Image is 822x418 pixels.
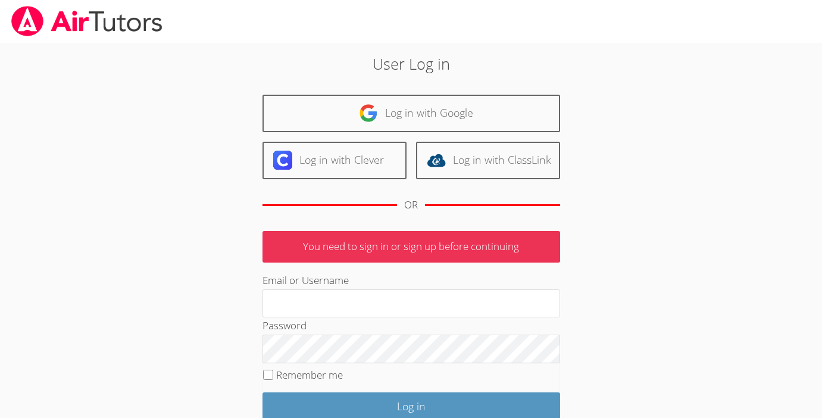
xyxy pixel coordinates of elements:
img: classlink-logo-d6bb404cc1216ec64c9a2012d9dc4662098be43eaf13dc465df04b49fa7ab582.svg [427,151,446,170]
a: Log in with Clever [262,142,407,179]
a: Log in with ClassLink [416,142,560,179]
label: Password [262,319,307,332]
label: Email or Username [262,273,349,287]
h2: User Log in [189,52,633,75]
img: airtutors_banner-c4298cdbf04f3fff15de1276eac7730deb9818008684d7c2e4769d2f7ddbe033.png [10,6,164,36]
label: Remember me [276,368,343,382]
img: google-logo-50288ca7cdecda66e5e0955fdab243c47b7ad437acaf1139b6f446037453330a.svg [359,104,378,123]
a: Log in with Google [262,95,560,132]
p: You need to sign in or sign up before continuing [262,231,560,263]
img: clever-logo-6eab21bc6e7a338710f1a6ff85c0baf02591cd810cc4098c63d3a4b26e2feb20.svg [273,151,292,170]
div: OR [404,196,418,214]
